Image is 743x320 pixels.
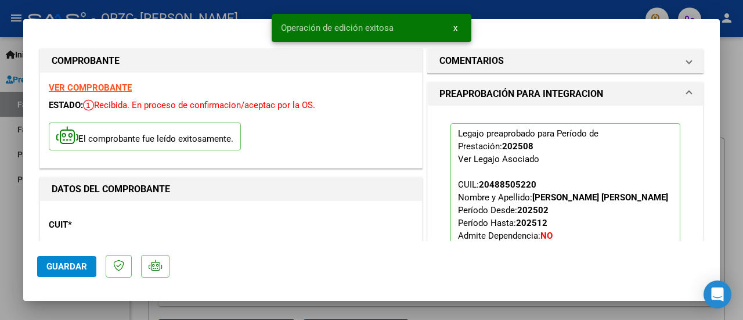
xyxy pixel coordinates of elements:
[516,218,547,228] strong: 202512
[479,178,536,191] div: 20488505220
[428,49,703,73] mat-expansion-panel-header: COMENTARIOS
[37,256,96,277] button: Guardar
[281,22,394,34] span: Operación de edición exitosa
[704,281,731,308] div: Open Intercom Messenger
[52,184,170,195] strong: DATOS DEL COMPROBANTE
[439,54,504,68] h1: COMENTARIOS
[458,153,539,166] div: Ver Legajo Asociado
[502,141,533,152] strong: 202508
[46,261,87,272] span: Guardar
[517,205,549,215] strong: 202502
[444,17,467,38] button: x
[458,179,668,241] span: CUIL: Nombre y Apellido: Período Desde: Período Hasta: Admite Dependencia:
[532,192,668,203] strong: [PERSON_NAME] [PERSON_NAME]
[450,123,680,278] p: Legajo preaprobado para Período de Prestación:
[49,100,83,110] span: ESTADO:
[49,218,158,232] p: CUIT
[453,23,457,33] span: x
[49,123,241,151] p: El comprobante fue leído exitosamente.
[439,87,603,101] h1: PREAPROBACIÓN PARA INTEGRACION
[49,82,132,93] a: VER COMPROBANTE
[428,82,703,106] mat-expansion-panel-header: PREAPROBACIÓN PARA INTEGRACION
[428,106,703,304] div: PREAPROBACIÓN PARA INTEGRACION
[83,100,315,110] span: Recibida. En proceso de confirmacion/aceptac por la OS.
[540,231,553,241] strong: NO
[52,55,120,66] strong: COMPROBANTE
